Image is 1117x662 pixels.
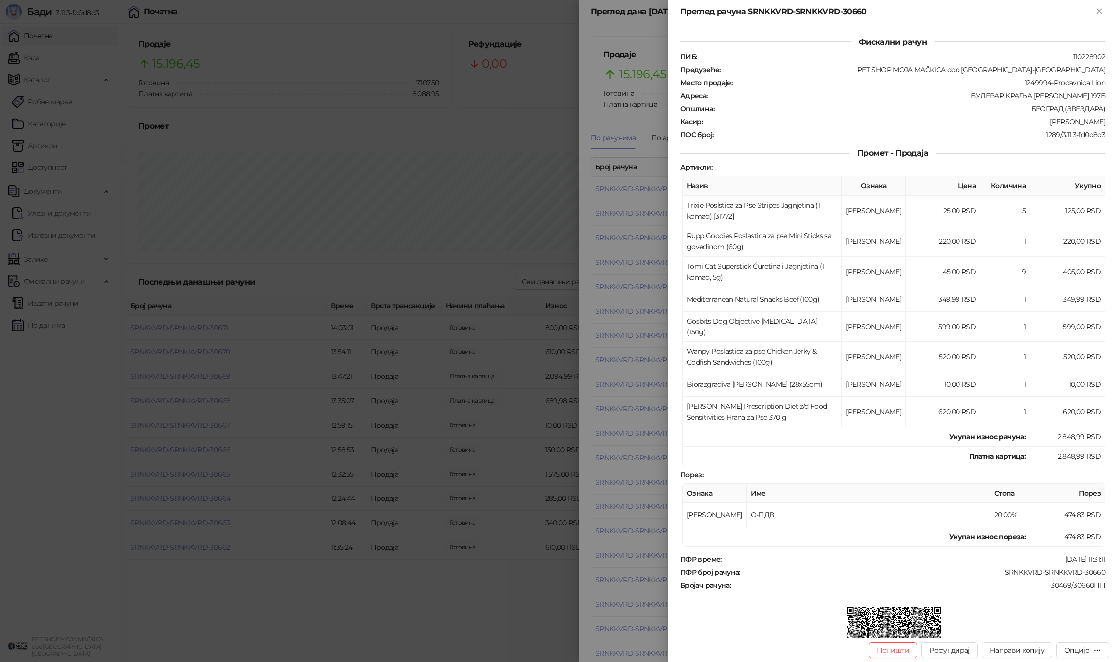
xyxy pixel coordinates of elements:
strong: Порез : [680,470,703,479]
div: 1249994-Prodavnica Lion [733,78,1106,87]
td: 1 [980,312,1030,342]
strong: ПФР број рачуна : [680,568,740,577]
strong: Место продаје : [680,78,732,87]
button: Поништи [869,642,918,658]
th: Стопа [990,484,1030,503]
td: 45,00 RSD [906,257,980,287]
td: [PERSON_NAME] [842,287,906,312]
td: 2.848,99 RSD [1030,427,1105,447]
div: 110228902 [698,52,1106,61]
td: 599,00 RSD [906,312,980,342]
td: Wanpy Poslastica za pse Chicken Jerky & Codfish Sandwiches (100g) [683,342,842,372]
div: [PERSON_NAME] [704,117,1106,126]
div: БЕОГРАД (ЗВЕЗДАРА) [715,104,1106,113]
td: [PERSON_NAME] [842,372,906,397]
td: [PERSON_NAME] [842,196,906,226]
td: 474,83 RSD [1030,503,1105,527]
strong: Укупан износ рачуна : [949,432,1026,441]
strong: ПИБ : [680,52,697,61]
strong: Предузеће : [680,65,721,74]
td: 20,00% [990,503,1030,527]
th: Назив [683,176,842,196]
td: 10,00 RSD [906,372,980,397]
button: Направи копију [982,642,1052,658]
td: Mediterranean Natural Snacks Beef (100g) [683,287,842,312]
td: Rupp Goodies Poslastica za pse Mini Sticks sa govedinom (60g) [683,226,842,257]
td: [PERSON_NAME] [683,503,747,527]
td: 349,99 RSD [1030,287,1105,312]
td: 349,99 RSD [906,287,980,312]
td: Gosbits Dog Objective [MEDICAL_DATA] (150g) [683,312,842,342]
strong: Бројач рачуна : [680,581,731,590]
div: [DATE] 11:31:11 [723,555,1106,564]
td: 620,00 RSD [906,397,980,427]
td: Tomi Cat Superstick Ćuretina i Jagnjetina (1 komad, 5g) [683,257,842,287]
th: Име [747,484,990,503]
td: 520,00 RSD [1030,342,1105,372]
td: 125,00 RSD [1030,196,1105,226]
td: 220,00 RSD [906,226,980,257]
div: Опције [1064,646,1089,655]
td: 1 [980,372,1030,397]
span: Промет - Продаја [849,148,936,158]
strong: Општина : [680,104,714,113]
td: 1 [980,397,1030,427]
td: 1 [980,287,1030,312]
td: О-ПДВ [747,503,990,527]
td: 10,00 RSD [1030,372,1105,397]
div: 30469/30660ПП [732,581,1106,590]
th: Порез [1030,484,1105,503]
td: [PERSON_NAME] [842,312,906,342]
td: 2.848,99 RSD [1030,447,1105,466]
strong: Укупан износ пореза: [949,532,1026,541]
td: 474,83 RSD [1030,527,1105,547]
strong: Касир : [680,117,703,126]
td: [PERSON_NAME] [842,226,906,257]
td: [PERSON_NAME] [842,342,906,372]
td: [PERSON_NAME] Prescription Diet z/d Food Sensitivities Hrana za Pse 370 g [683,397,842,427]
td: 1 [980,342,1030,372]
div: БУЛЕВАР КРАЉА [PERSON_NAME] 197Б [709,91,1106,100]
td: 520,00 RSD [906,342,980,372]
strong: Артикли : [680,163,712,172]
td: 220,00 RSD [1030,226,1105,257]
td: 9 [980,257,1030,287]
strong: ПФР време : [680,555,722,564]
button: Опције [1056,642,1109,658]
th: Ознака [842,176,906,196]
td: 405,00 RSD [1030,257,1105,287]
td: 1 [980,226,1030,257]
td: 5 [980,196,1030,226]
strong: ПОС број : [680,130,713,139]
span: Фискални рачун [851,37,935,47]
th: Цена [906,176,980,196]
strong: Платна картица : [969,452,1026,461]
td: 599,00 RSD [1030,312,1105,342]
button: Рефундирај [921,642,978,658]
td: Biorazgradiva [PERSON_NAME] (28x55cm) [683,372,842,397]
div: SRNKKVRD-SRNKKVRD-30660 [741,568,1106,577]
td: [PERSON_NAME] [842,397,906,427]
div: PET SHOP MOJA MAČKICA doo [GEOGRAPHIC_DATA]-[GEOGRAPHIC_DATA] [722,65,1106,74]
th: Количина [980,176,1030,196]
td: 620,00 RSD [1030,397,1105,427]
th: Укупно [1030,176,1105,196]
strong: Адреса : [680,91,708,100]
span: Направи копију [990,646,1044,655]
td: 25,00 RSD [906,196,980,226]
div: Преглед рачуна SRNKKVRD-SRNKKVRD-30660 [680,6,1093,18]
td: Trixie Poslstica za Pse Stripes Jagnjetina (1 komad) [31772] [683,196,842,226]
button: Close [1093,6,1105,18]
div: 1289/3.11.3-fd0d8d3 [714,130,1106,139]
td: [PERSON_NAME] [842,257,906,287]
th: Ознака [683,484,747,503]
